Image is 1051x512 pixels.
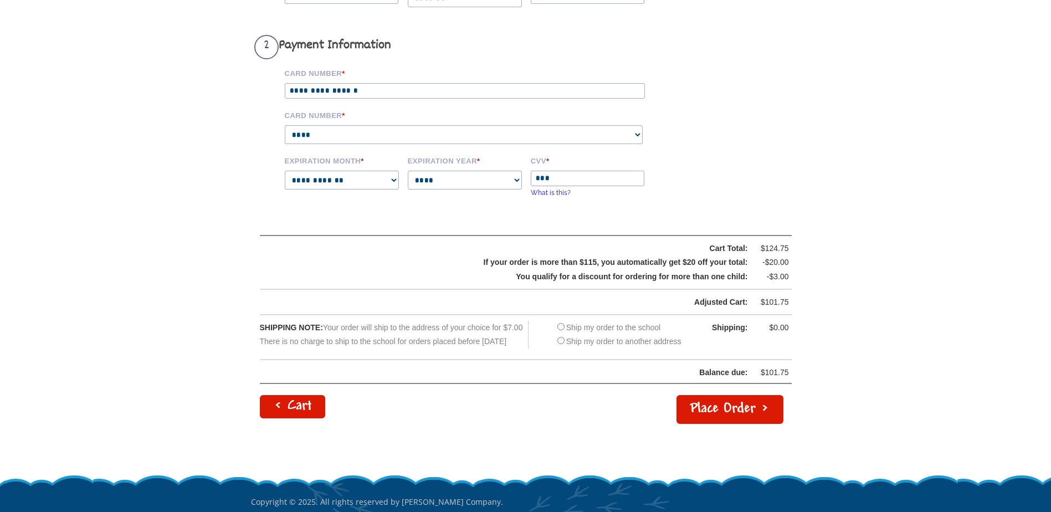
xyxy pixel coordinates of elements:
[676,395,783,424] button: Place Order >
[756,366,789,380] div: $101.75
[531,155,646,165] label: CVV
[288,295,748,309] div: Adjusted Cart:
[288,270,748,284] div: You qualify for a discount for ordering for more than one child:
[285,68,662,78] label: Card Number
[756,295,789,309] div: $101.75
[756,321,789,335] div: $0.00
[260,323,323,332] span: SHIPPING NOTE:
[285,155,400,165] label: Expiration Month
[756,270,789,284] div: -$3.00
[408,155,523,165] label: Expiration Year
[288,242,748,255] div: Cart Total:
[555,321,681,349] div: Ship my order to the school Ship my order to another address
[288,255,748,269] div: If your order is more than $115, you automatically get $20 off your total:
[260,321,529,349] div: Your order will ship to the address of your choice for $7.00 There is no charge to ship to the sc...
[693,321,748,335] div: Shipping:
[260,395,325,418] a: < Cart
[254,35,279,59] span: 2
[260,366,748,380] div: Balance due:
[285,110,662,120] label: Card Number
[531,189,571,197] a: What is this?
[756,242,789,255] div: $124.75
[756,255,789,269] div: -$20.00
[254,35,662,59] h3: Payment Information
